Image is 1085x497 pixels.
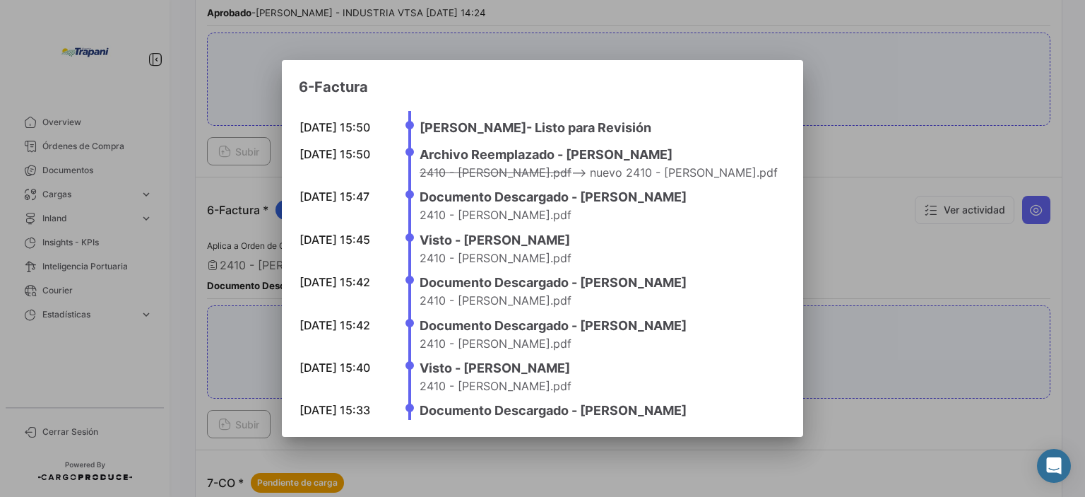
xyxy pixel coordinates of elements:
[420,230,778,250] h4: Visto - [PERSON_NAME]
[420,401,778,421] h4: Documento Descargado - [PERSON_NAME]
[300,274,384,290] div: [DATE] 15:42
[420,316,778,336] h4: Documento Descargado - [PERSON_NAME]
[420,118,778,138] h4: [PERSON_NAME] - Listo para Revisión
[300,402,384,418] div: [DATE] 15:33
[420,208,571,222] span: 2410 - [PERSON_NAME].pdf
[300,119,384,135] div: [DATE] 15:50
[299,77,786,97] h3: 6-Factura
[420,251,571,265] span: 2410 - [PERSON_NAME].pdf
[420,187,778,207] h4: Documento Descargado - [PERSON_NAME]
[420,165,778,180] span: --> nuevo 2410 - [PERSON_NAME].pdf
[300,360,384,375] div: [DATE] 15:40
[300,189,384,204] div: [DATE] 15:47
[300,232,384,247] div: [DATE] 15:45
[420,165,571,180] s: 2410 - [PERSON_NAME].pdf
[420,293,571,308] span: 2410 - [PERSON_NAME].pdf
[420,273,778,293] h4: Documento Descargado - [PERSON_NAME]
[1037,449,1071,483] div: Abrir Intercom Messenger
[300,146,384,162] div: [DATE] 15:50
[420,145,778,165] h4: Archivo Reemplazado - [PERSON_NAME]
[420,337,571,351] span: 2410 - [PERSON_NAME].pdf
[420,379,571,393] span: 2410 - [PERSON_NAME].pdf
[420,358,778,378] h4: Visto - [PERSON_NAME]
[300,317,384,333] div: [DATE] 15:42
